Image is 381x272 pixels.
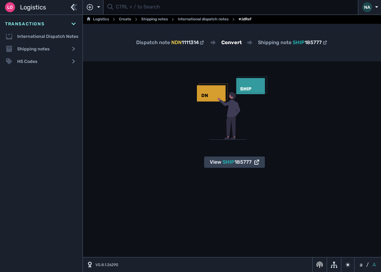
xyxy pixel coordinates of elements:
[95,262,118,268] span: V0.8.1.26290
[221,39,242,46] h2: Convert
[87,16,109,23] a: Logistics
[240,86,251,92] text: SHIP
[204,157,265,168] button: ViewSHIP185777
[293,39,328,46] a: SHIP185777
[239,16,251,23] span: #:idRef
[116,1,354,13] input: CTRL + / to Search
[119,16,131,23] a: Create
[171,39,205,46] a: NDN1111314
[182,39,199,45] span: 1111314
[223,159,234,165] span: SHIP
[358,261,364,269] button: a
[136,39,205,46] div: Dispatch note
[293,39,305,45] span: SHIP
[5,21,44,27] span: Transactions
[201,93,208,98] text: DN
[366,261,369,269] span: /
[141,16,168,23] a: Shipping notes
[20,3,46,12] span: Logistics
[234,159,252,165] span: 185777
[5,2,15,12] div: Lo
[210,158,259,166] div: View
[178,16,229,23] a: International dispatch notes
[171,39,182,45] span: NDN
[258,39,328,46] div: Shipping note
[371,261,377,269] button: A
[362,2,372,12] div: NA
[305,39,322,45] span: 185777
